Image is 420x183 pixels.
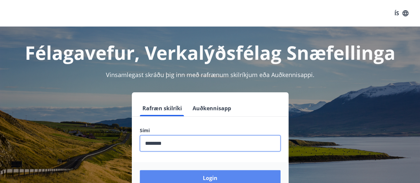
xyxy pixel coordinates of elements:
[8,40,412,65] h1: Félagavefur, Verkalýðsfélag Snæfellinga
[140,127,281,134] label: Sími
[106,71,314,79] span: Vinsamlegast skráðu þig inn með rafrænum skilríkjum eða Auðkennisappi.
[140,100,185,116] button: Rafræn skilríki
[190,100,234,116] button: Auðkennisapp
[391,7,412,19] button: ÍS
